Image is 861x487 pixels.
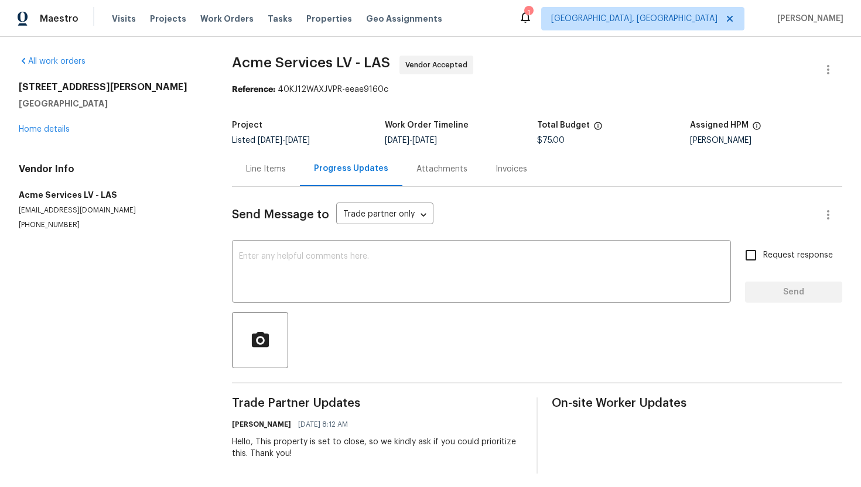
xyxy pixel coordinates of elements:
[232,121,262,129] h5: Project
[405,59,472,71] span: Vendor Accepted
[385,136,437,145] span: -
[112,13,136,25] span: Visits
[232,84,842,95] div: 40KJ12WAXJVPR-eeae9160c
[232,209,329,221] span: Send Message to
[552,397,842,409] span: On-site Worker Updates
[258,136,282,145] span: [DATE]
[551,13,717,25] span: [GEOGRAPHIC_DATA], [GEOGRAPHIC_DATA]
[385,121,469,129] h5: Work Order Timeline
[19,81,204,93] h2: [STREET_ADDRESS][PERSON_NAME]
[285,136,310,145] span: [DATE]
[412,136,437,145] span: [DATE]
[773,13,843,25] span: [PERSON_NAME]
[385,136,409,145] span: [DATE]
[19,189,204,201] h5: Acme Services LV - LAS
[19,57,86,66] a: All work orders
[752,121,761,136] span: The hpm assigned to this work order.
[19,98,204,109] h5: [GEOGRAPHIC_DATA]
[763,249,833,262] span: Request response
[232,419,291,430] h6: [PERSON_NAME]
[336,205,433,225] div: Trade partner only
[416,163,467,175] div: Attachments
[314,163,388,174] div: Progress Updates
[524,7,532,19] div: 1
[19,163,204,175] h4: Vendor Info
[537,136,565,145] span: $75.00
[232,85,275,94] b: Reference:
[306,13,352,25] span: Properties
[19,205,204,215] p: [EMAIL_ADDRESS][DOMAIN_NAME]
[246,163,286,175] div: Line Items
[200,13,254,25] span: Work Orders
[593,121,603,136] span: The total cost of line items that have been proposed by Opendoor. This sum includes line items th...
[690,121,749,129] h5: Assigned HPM
[40,13,78,25] span: Maestro
[19,125,70,133] a: Home details
[298,419,348,430] span: [DATE] 8:12 AM
[232,136,310,145] span: Listed
[496,163,527,175] div: Invoices
[690,136,843,145] div: [PERSON_NAME]
[232,397,522,409] span: Trade Partner Updates
[258,136,310,145] span: -
[366,13,442,25] span: Geo Assignments
[232,436,522,459] div: Hello, This property is set to close, so we kindly ask if you could prioritize this. Thank you!
[19,220,204,230] p: [PHONE_NUMBER]
[150,13,186,25] span: Projects
[268,15,292,23] span: Tasks
[537,121,590,129] h5: Total Budget
[232,56,390,70] span: Acme Services LV - LAS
